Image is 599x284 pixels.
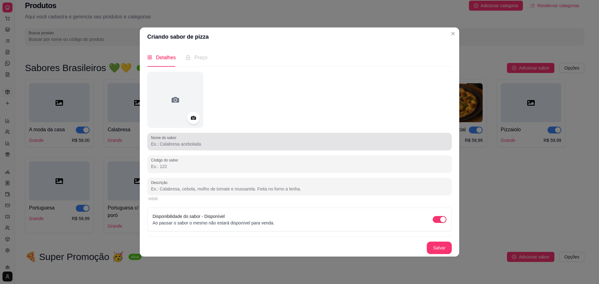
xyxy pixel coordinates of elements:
span: Detalhes [156,55,176,60]
label: Código do sabor [151,157,180,163]
label: Nome do sabor [151,135,178,140]
input: Código do sabor [151,163,448,170]
button: Close [448,29,458,39]
button: Salvar [427,242,452,254]
input: Descrição [151,186,448,192]
span: appstore [147,55,152,60]
input: Nome do sabor [151,141,448,147]
p: Ao pausar o sabor o mesmo não estará disponível para venda. [153,220,275,226]
header: Criando sabor de pizza [140,27,459,46]
label: Disponibilidade do sabor - Disponível [153,214,225,219]
label: Descrição [151,180,170,185]
span: Preço [194,55,207,60]
div: 0/600 [149,196,450,201]
span: lock [186,55,191,60]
